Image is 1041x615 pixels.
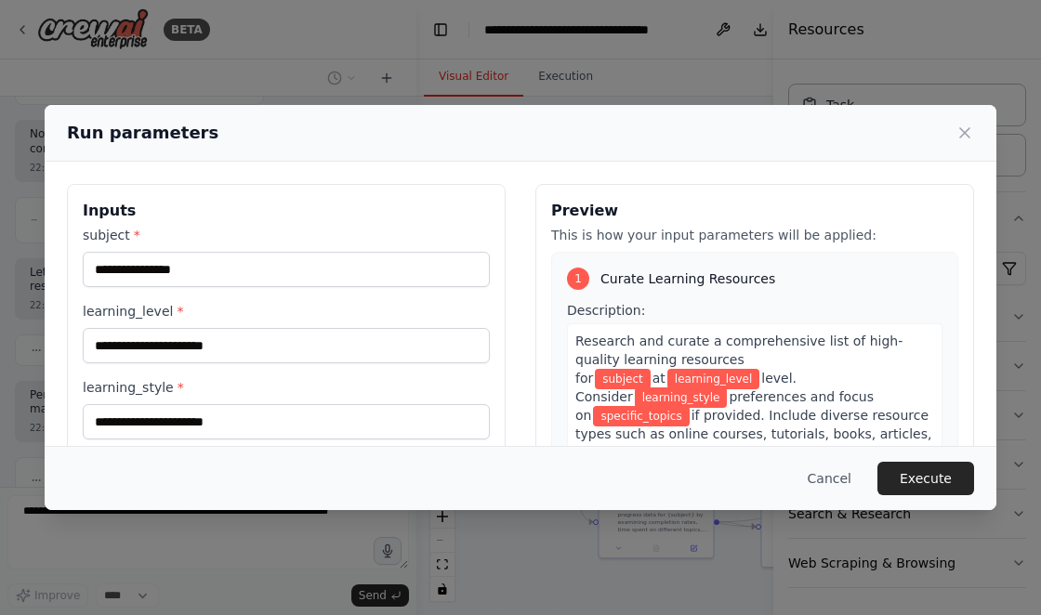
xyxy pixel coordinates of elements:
[575,334,903,386] span: Research and curate a comprehensive list of high-quality learning resources for
[567,268,589,290] div: 1
[83,226,490,244] label: subject
[83,302,490,321] label: learning_level
[652,371,665,386] span: at
[575,408,931,497] span: if provided. Include diverse resource types such as online courses, tutorials, books, articles, i...
[593,406,689,426] span: Variable: specific_topics
[635,387,728,408] span: Variable: learning_style
[67,120,218,146] h2: Run parameters
[83,200,490,222] h3: Inputs
[575,389,874,423] span: preferences and focus on
[600,269,775,288] span: Curate Learning Resources
[551,200,958,222] h3: Preview
[575,371,797,404] span: level. Consider
[567,303,645,318] span: Description:
[551,226,958,244] p: This is how your input parameters will be applied:
[83,378,490,397] label: learning_style
[667,369,760,389] span: Variable: learning_level
[595,369,651,389] span: Variable: subject
[877,462,974,495] button: Execute
[793,462,866,495] button: Cancel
